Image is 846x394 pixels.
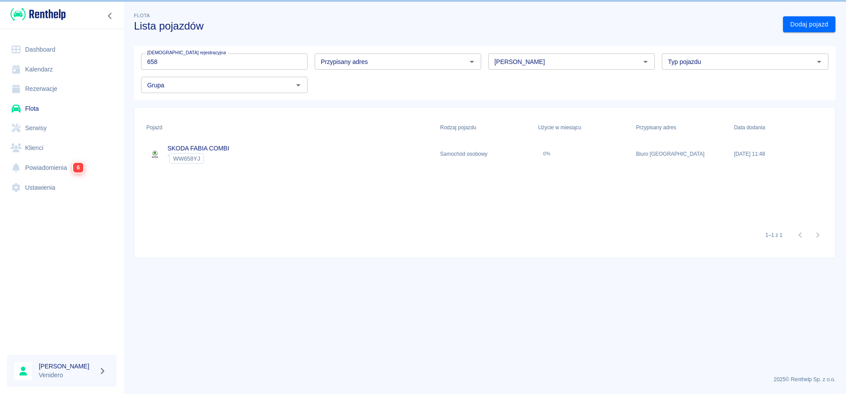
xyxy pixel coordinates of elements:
[7,99,117,119] a: Flota
[813,56,825,68] button: Otwórz
[7,7,66,22] a: Renthelp logo
[167,145,229,152] a: SKODA FABIA COMBI
[639,56,652,68] button: Otwórz
[730,115,827,140] div: Data dodania
[162,121,174,134] button: Sort
[7,118,117,138] a: Serwisy
[730,140,827,168] div: [DATE] 11:48
[134,13,150,18] span: Flota
[466,56,478,68] button: Otwórz
[39,362,95,371] h6: [PERSON_NAME]
[7,60,117,79] a: Kalendarz
[134,375,835,383] p: 2025 © Renthelp Sp. z o.o.
[167,153,229,164] div: `
[134,20,776,32] h3: Lista pojazdów
[7,79,117,99] a: Rezerwacje
[538,115,581,140] div: Użycie w miesiącu
[436,115,534,140] div: Rodzaj pojazdu
[147,49,226,56] label: [DEMOGRAPHIC_DATA] rejestracyjna
[104,10,117,22] button: Zwiń nawigację
[170,155,204,162] span: WW658YJ
[636,115,676,140] div: Przypisany adres
[146,115,162,140] div: Pojazd
[7,40,117,60] a: Dashboard
[631,140,729,168] div: Biuro [GEOGRAPHIC_DATA]
[631,115,729,140] div: Przypisany adres
[440,115,476,140] div: Rodzaj pojazdu
[783,16,835,33] a: Dodaj pojazd
[7,158,117,178] a: Powiadomienia6
[534,115,631,140] div: Użycie w miesiącu
[146,145,164,163] img: Image
[436,140,534,168] div: Samochód osobowy
[734,115,765,140] div: Data dodania
[292,79,304,91] button: Otwórz
[543,151,551,157] div: 0%
[7,178,117,198] a: Ustawienia
[765,231,783,239] p: 1–1 z 1
[142,115,436,140] div: Pojazd
[39,371,95,380] p: Venidero
[7,138,117,158] a: Klienci
[11,7,66,22] img: Renthelp logo
[73,162,83,173] span: 6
